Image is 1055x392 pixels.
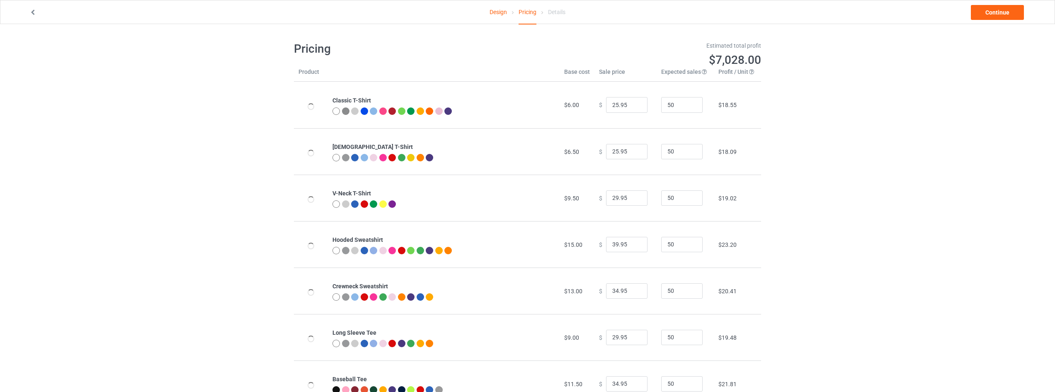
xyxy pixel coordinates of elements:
[294,68,328,82] th: Product
[718,288,737,295] span: $20.41
[594,68,657,82] th: Sale price
[564,149,579,155] span: $6.50
[564,241,582,248] span: $15.00
[599,241,602,248] span: $
[332,97,371,104] b: Classic T-Shirt
[599,148,602,155] span: $
[294,41,522,56] h1: Pricing
[548,0,565,24] div: Details
[718,149,737,155] span: $18.09
[332,190,371,197] b: V-Neck T-Shirt
[332,236,383,243] b: Hooded Sweatshirt
[714,68,761,82] th: Profit / Unit
[709,53,761,67] span: $7,028.00
[718,334,737,341] span: $19.48
[332,329,376,336] b: Long Sleeve Tee
[332,376,367,382] b: Baseball Tee
[564,288,582,295] span: $13.00
[342,107,349,115] img: heather_texture.png
[519,0,536,24] div: Pricing
[599,380,602,387] span: $
[718,195,737,202] span: $19.02
[718,102,737,108] span: $18.55
[971,5,1024,20] a: Continue
[564,195,579,202] span: $9.50
[560,68,594,82] th: Base cost
[599,102,602,108] span: $
[564,102,579,108] span: $6.00
[564,381,582,387] span: $11.50
[599,195,602,201] span: $
[657,68,714,82] th: Expected sales
[332,283,388,290] b: Crewneck Sweatshirt
[564,334,579,341] span: $9.00
[332,144,413,150] b: [DEMOGRAPHIC_DATA] T-Shirt
[599,287,602,294] span: $
[718,381,737,387] span: $21.81
[490,0,507,24] a: Design
[534,41,762,50] div: Estimated total profit
[599,334,602,341] span: $
[718,241,737,248] span: $23.20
